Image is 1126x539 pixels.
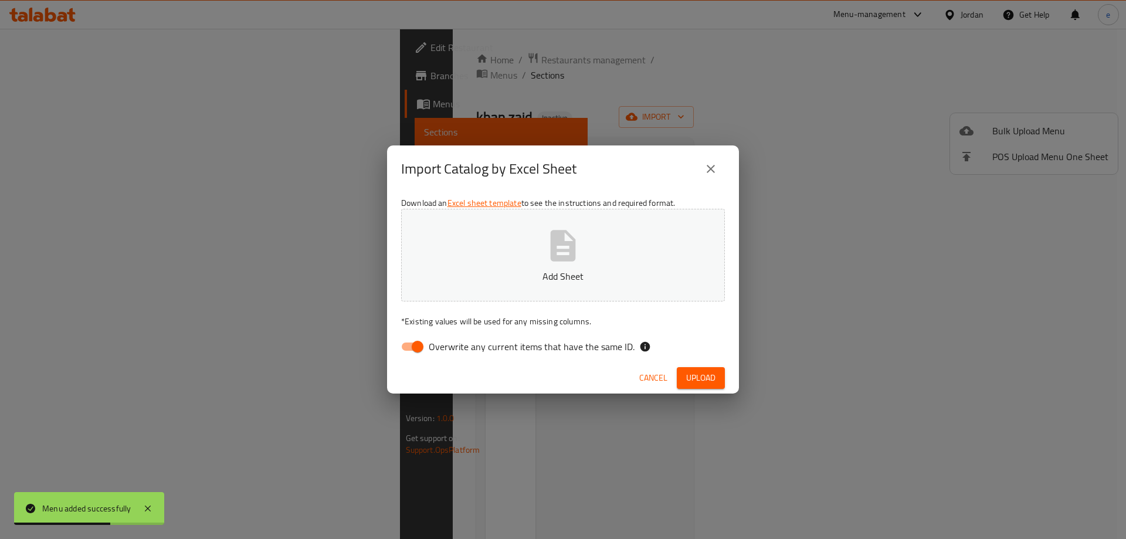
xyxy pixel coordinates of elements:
[401,160,576,178] h2: Import Catalog by Excel Sheet
[429,340,635,354] span: Overwrite any current items that have the same ID.
[686,371,715,385] span: Upload
[42,502,131,515] div: Menu added successfully
[639,371,667,385] span: Cancel
[419,269,707,283] p: Add Sheet
[639,341,651,352] svg: If the overwrite option isn't selected, then the items that match an existing ID will be ignored ...
[447,195,521,211] a: Excel sheet template
[387,192,739,362] div: Download an to see the instructions and required format.
[401,209,725,301] button: Add Sheet
[697,155,725,183] button: close
[635,367,672,389] button: Cancel
[401,316,725,327] p: Existing values will be used for any missing columns.
[677,367,725,389] button: Upload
